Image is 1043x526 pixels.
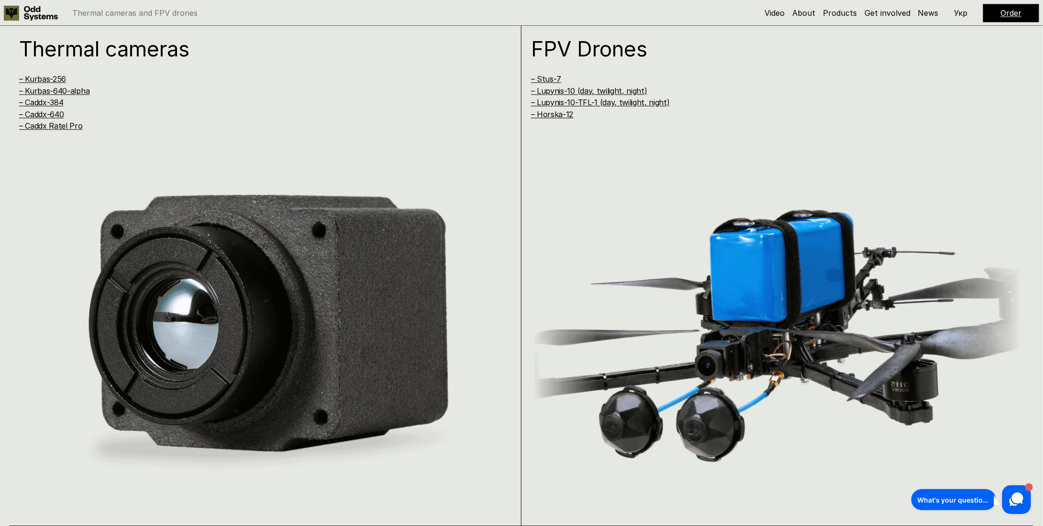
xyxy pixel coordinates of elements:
a: – Lupynis-10-TFL-1 (day, twilight, night) [531,98,670,107]
a: Video [765,8,785,18]
iframe: HelpCrunch [909,483,1033,516]
a: – Caddx-384 [19,98,63,107]
a: – Stus-7 [531,74,561,84]
a: – Kurbas-640-alpha [19,86,89,96]
a: Order [1001,8,1022,18]
p: Thermal cameras and FPV drones [72,9,198,17]
a: – Caddx-640 [19,110,64,119]
a: Get involved [865,8,910,18]
a: – Lupynis-10 (day, twilight, night) [531,86,647,96]
h1: Thermal cameras [19,38,482,59]
a: – Kurbas-256 [19,74,66,84]
p: Укр [954,9,968,17]
h1: FPV Drones [531,38,994,59]
a: – Caddx Ratel Pro [19,121,83,131]
a: About [792,8,815,18]
a: – Horska-12 [531,110,573,119]
a: News [918,8,939,18]
a: Products [823,8,857,18]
